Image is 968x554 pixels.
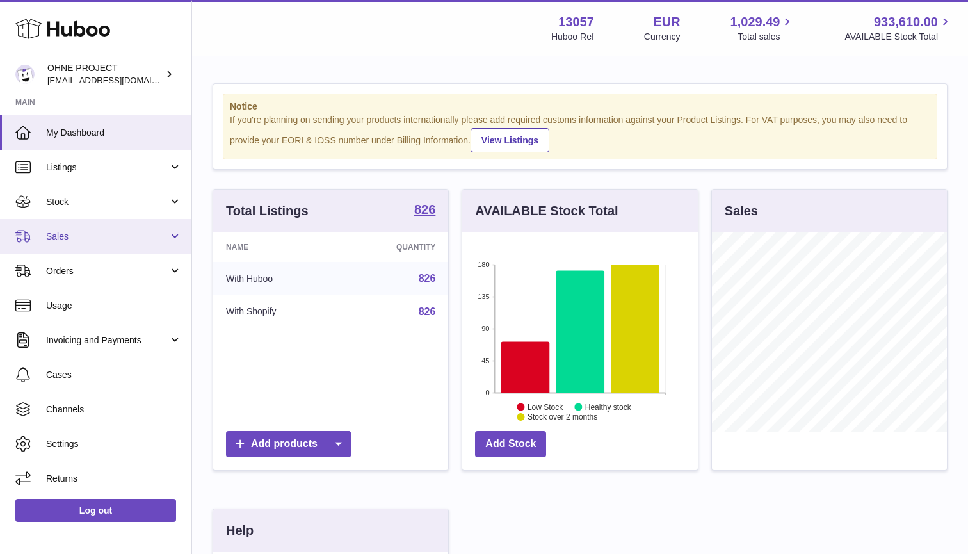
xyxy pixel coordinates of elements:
[528,412,597,421] text: Stock over 2 months
[874,13,938,31] span: 933,610.00
[213,295,340,329] td: With Shopify
[46,196,168,208] span: Stock
[47,75,188,85] span: [EMAIL_ADDRESS][DOMAIN_NAME]
[486,389,490,396] text: 0
[482,357,490,364] text: 45
[46,265,168,277] span: Orders
[46,438,182,450] span: Settings
[46,161,168,174] span: Listings
[414,203,435,216] strong: 826
[226,431,351,457] a: Add products
[528,402,563,411] text: Low Stock
[730,13,795,43] a: 1,029.49 Total sales
[230,114,930,152] div: If you're planning on sending your products internationally please add required customs informati...
[653,13,680,31] strong: EUR
[644,31,681,43] div: Currency
[478,261,489,268] text: 180
[585,402,632,411] text: Healthy stock
[844,13,953,43] a: 933,610.00 AVAILABLE Stock Total
[15,499,176,522] a: Log out
[15,65,35,84] img: support@ohneproject.com
[551,31,594,43] div: Huboo Ref
[340,232,448,262] th: Quantity
[46,369,182,381] span: Cases
[226,202,309,220] h3: Total Listings
[46,403,182,416] span: Channels
[47,62,163,86] div: OHNE PROJECT
[475,431,546,457] a: Add Stock
[46,473,182,485] span: Returns
[478,293,489,300] text: 135
[230,101,930,113] strong: Notice
[414,203,435,218] a: 826
[738,31,795,43] span: Total sales
[419,306,436,317] a: 826
[730,13,780,31] span: 1,029.49
[558,13,594,31] strong: 13057
[725,202,758,220] h3: Sales
[471,128,549,152] a: View Listings
[419,273,436,284] a: 826
[46,127,182,139] span: My Dashboard
[213,262,340,295] td: With Huboo
[226,522,254,539] h3: Help
[46,300,182,312] span: Usage
[482,325,490,332] text: 90
[46,231,168,243] span: Sales
[213,232,340,262] th: Name
[46,334,168,346] span: Invoicing and Payments
[844,31,953,43] span: AVAILABLE Stock Total
[475,202,618,220] h3: AVAILABLE Stock Total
